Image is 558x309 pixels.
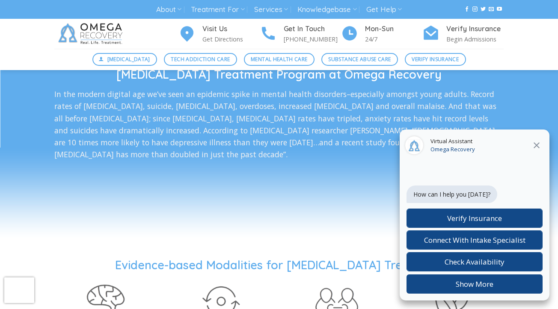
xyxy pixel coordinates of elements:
p: [PHONE_NUMBER] [284,34,341,44]
a: Verify Insurance [405,53,466,66]
h4: Get In Touch [284,24,341,35]
a: Follow on Facebook [464,6,469,12]
h4: Verify Insurance [446,24,504,35]
a: [MEDICAL_DATA] [92,53,157,66]
a: Substance Abuse Care [321,53,398,66]
a: Tech Addiction Care [164,53,237,66]
h1: [MEDICAL_DATA] Treatment Program at Omega Recovery [54,67,504,82]
a: Visit Us Get Directions [178,24,260,44]
a: Follow on Instagram [472,6,478,12]
span: Mental Health Care [251,55,307,63]
p: Get Directions [202,34,260,44]
p: In the modern digital age we’ve seen an epidemic spike in mental health disorders–especially amon... [54,88,504,160]
a: Get Help [366,2,402,18]
img: Omega Recovery [54,19,129,49]
h4: Visit Us [202,24,260,35]
p: Begin Admissions [446,34,504,44]
span: Substance Abuse Care [328,55,391,63]
a: Mental Health Care [244,53,315,66]
a: Services [254,2,288,18]
span: Verify Insurance [412,55,459,63]
a: Send us an email [489,6,494,12]
a: Treatment For [191,2,244,18]
span: Tech Addiction Care [171,55,230,63]
a: Knowledgebase [297,2,356,18]
a: Get In Touch [PHONE_NUMBER] [260,24,341,44]
span: [MEDICAL_DATA] [107,55,150,63]
a: About [156,2,181,18]
a: Follow on YouTube [497,6,502,12]
p: 24/7 [365,34,422,44]
a: Verify Insurance Begin Admissions [422,24,504,44]
h4: Mon-Sun [365,24,422,35]
a: Follow on Twitter [481,6,486,12]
